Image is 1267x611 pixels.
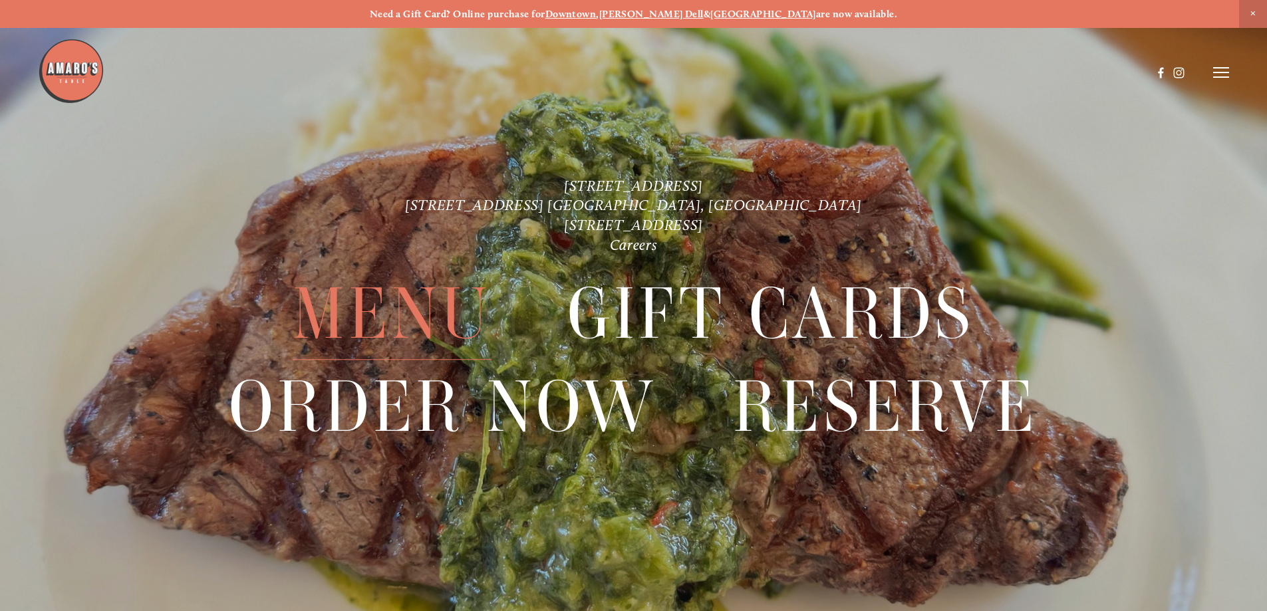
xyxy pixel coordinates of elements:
[733,361,1038,453] span: Reserve
[370,8,545,20] strong: Need a Gift Card? Online purchase for
[599,8,704,20] a: [PERSON_NAME] Dell
[567,269,974,360] a: Gift Cards
[564,216,703,234] a: [STREET_ADDRESS]
[564,177,703,195] a: [STREET_ADDRESS]
[704,8,710,20] strong: &
[567,269,974,360] span: Gift Cards
[545,8,597,20] a: Downtown
[229,361,656,453] span: Order Now
[596,8,599,20] strong: ,
[610,236,658,254] a: Careers
[293,269,491,360] a: Menu
[710,8,816,20] a: [GEOGRAPHIC_DATA]
[38,38,104,104] img: Amaro's Table
[293,269,491,360] span: Menu
[405,196,862,214] a: [STREET_ADDRESS] [GEOGRAPHIC_DATA], [GEOGRAPHIC_DATA]
[816,8,897,20] strong: are now available.
[229,361,656,452] a: Order Now
[733,361,1038,452] a: Reserve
